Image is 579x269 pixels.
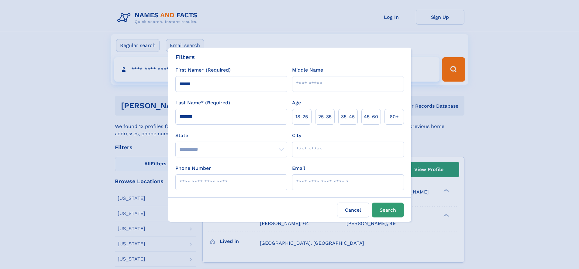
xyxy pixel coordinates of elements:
[175,99,230,106] label: Last Name* (Required)
[175,132,287,139] label: State
[318,113,332,120] span: 25‑35
[292,132,301,139] label: City
[175,52,195,62] div: Filters
[390,113,399,120] span: 60+
[175,165,211,172] label: Phone Number
[341,113,355,120] span: 35‑45
[292,99,301,106] label: Age
[364,113,378,120] span: 45‑60
[292,66,323,74] label: Middle Name
[295,113,308,120] span: 18‑25
[175,66,231,74] label: First Name* (Required)
[337,203,369,217] label: Cancel
[292,165,305,172] label: Email
[372,203,404,217] button: Search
